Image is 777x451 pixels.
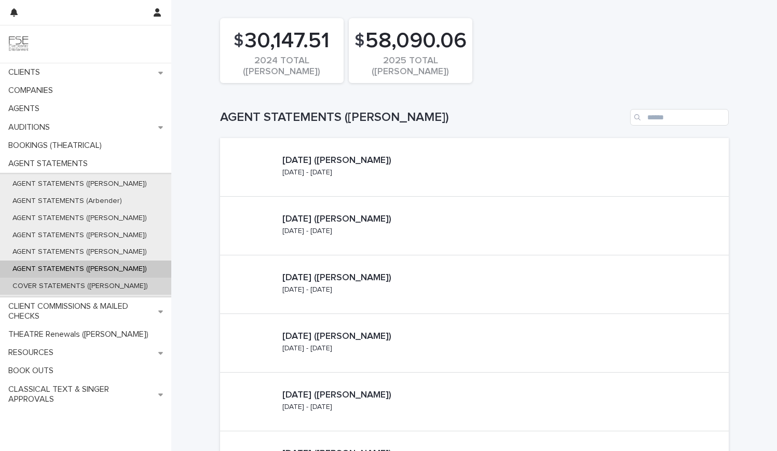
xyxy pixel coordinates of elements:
[282,227,332,236] p: [DATE] - [DATE]
[282,331,441,343] p: [DATE] ([PERSON_NAME])
[220,255,729,314] a: [DATE] ([PERSON_NAME])[DATE] - [DATE]
[282,390,441,401] p: [DATE] ([PERSON_NAME])
[4,86,61,95] p: COMPANIES
[8,34,29,54] img: 9JgRvJ3ETPGCJDhvPVA5
[4,67,48,77] p: CLIENTS
[4,231,155,240] p: AGENT STATEMENTS ([PERSON_NAME])
[220,138,729,197] a: [DATE] ([PERSON_NAME])[DATE] - [DATE]
[4,385,158,404] p: CLASSICAL TEXT & SINGER APPROVALS
[4,302,158,321] p: CLIENT COMMISSIONS & MAILED CHECKS
[4,141,110,151] p: BOOKINGS (THEATRICAL)
[366,56,455,77] div: 2025 TOTAL ([PERSON_NAME])
[355,31,364,51] span: $
[282,168,332,177] p: [DATE] - [DATE]
[220,197,729,255] a: [DATE] ([PERSON_NAME])[DATE] - [DATE]
[282,272,441,284] p: [DATE] ([PERSON_NAME])
[282,344,332,353] p: [DATE] - [DATE]
[4,214,155,223] p: AGENT STATEMENTS ([PERSON_NAME])
[4,282,156,291] p: COVER STATEMENTS ([PERSON_NAME])
[4,180,155,188] p: AGENT STATEMENTS ([PERSON_NAME])
[244,28,330,54] span: 30,147.51
[4,159,96,169] p: AGENT STATEMENTS
[238,56,326,77] div: 2024 TOTAL ([PERSON_NAME])
[220,314,729,373] a: [DATE] ([PERSON_NAME])[DATE] - [DATE]
[282,285,332,294] p: [DATE] - [DATE]
[4,265,155,274] p: AGENT STATEMENTS ([PERSON_NAME])
[234,31,243,51] span: $
[220,373,729,431] a: [DATE] ([PERSON_NAME])[DATE] - [DATE]
[4,248,155,256] p: AGENT STATEMENTS ([PERSON_NAME])
[282,155,441,167] p: [DATE] ([PERSON_NAME])
[4,366,62,376] p: BOOK OUTS
[4,122,58,132] p: AUDITIONS
[282,403,332,412] p: [DATE] - [DATE]
[365,28,467,54] span: 58,090.06
[4,104,48,114] p: AGENTS
[282,214,441,225] p: [DATE] ([PERSON_NAME])
[4,348,62,358] p: RESOURCES
[220,110,626,125] h1: AGENT STATEMENTS ([PERSON_NAME])
[630,109,729,126] input: Search
[4,197,130,206] p: AGENT STATEMENTS (Arbender)
[4,330,157,339] p: THEATRE Renewals ([PERSON_NAME])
